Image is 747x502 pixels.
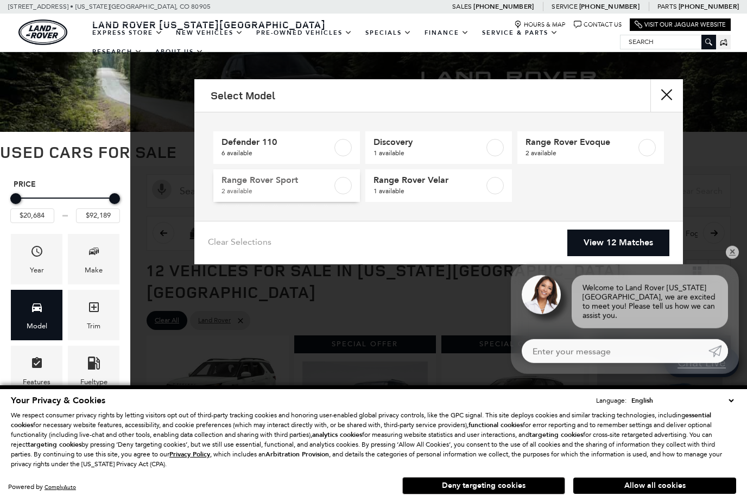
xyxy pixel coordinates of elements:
[573,478,736,494] button: Allow all cookies
[10,208,54,223] input: Minimum
[23,376,50,388] div: Features
[572,249,728,302] div: Welcome to Land Rover [US_STATE][GEOGRAPHIC_DATA], we are excited to meet you! Please tell us how...
[359,23,418,42] a: Specials
[213,169,360,202] a: Range Rover Sport2 available
[18,20,67,45] a: land-rover
[650,79,683,112] button: close
[149,42,210,61] a: About Us
[109,193,120,204] div: Maximum Price
[80,376,107,388] div: Fueltype
[526,148,636,158] span: 2 available
[8,3,211,10] a: [STREET_ADDRESS] • [US_STATE][GEOGRAPHIC_DATA], CO 80905
[169,450,210,459] u: Privacy Policy
[579,2,640,11] a: [PHONE_NUMBER]
[221,137,332,148] span: Defender 110
[85,264,103,276] div: Make
[30,298,43,320] span: Model
[635,21,726,29] a: Visit Our Jaguar Website
[87,298,100,320] span: Trim
[574,21,622,29] a: Contact Us
[86,23,169,42] a: EXPRESS STORE
[679,2,739,11] a: [PHONE_NUMBER]
[221,186,332,196] span: 2 available
[657,3,677,10] span: Parts
[621,35,716,48] input: Search
[45,484,76,491] a: ComplyAuto
[250,23,359,42] a: Pre-Owned Vehicles
[30,354,43,376] span: Features
[68,234,119,284] div: MakeMake
[11,346,62,396] div: FeaturesFeatures
[476,23,565,42] a: Service & Parts
[629,395,736,406] select: Language Select
[11,395,105,406] span: Your Privacy & Cookies
[86,42,149,61] a: Research
[169,23,250,42] a: New Vehicles
[373,175,484,186] span: Range Rover Velar
[27,320,47,332] div: Model
[30,242,43,264] span: Year
[514,21,566,29] a: Hours & Map
[86,23,620,61] nav: Main Navigation
[473,2,534,11] a: [PHONE_NUMBER]
[365,131,512,164] a: Discovery1 available
[213,131,360,164] a: Defender 1106 available
[221,175,332,186] span: Range Rover Sport
[87,242,100,264] span: Make
[68,290,119,340] div: TrimTrim
[522,249,561,288] img: Agent profile photo
[373,137,484,148] span: Discovery
[265,450,329,459] strong: Arbitration Provision
[522,313,708,336] input: Enter your message
[552,3,577,10] span: Service
[87,320,100,332] div: Trim
[18,20,67,45] img: Land Rover
[14,180,117,189] h5: Price
[402,477,565,494] button: Deny targeting cookies
[208,237,271,250] a: Clear Selections
[86,18,332,31] a: Land Rover [US_STATE][GEOGRAPHIC_DATA]
[30,264,44,276] div: Year
[567,230,669,256] a: View 12 Matches
[526,137,636,148] span: Range Rover Evoque
[708,313,728,336] a: Submit
[517,131,664,164] a: Range Rover Evoque2 available
[10,193,21,204] div: Minimum Price
[596,397,626,404] div: Language:
[76,208,120,223] input: Maximum
[11,234,62,284] div: YearYear
[365,169,512,202] a: Range Rover Velar1 available
[418,23,476,42] a: Finance
[672,355,731,370] span: Chat Live
[373,186,484,196] span: 1 available
[87,354,100,376] span: Fueltype
[452,3,472,10] span: Sales
[221,148,332,158] span: 6 available
[11,410,736,469] p: We respect consumer privacy rights by letting visitors opt out of third-party tracking cookies an...
[28,440,81,449] strong: targeting cookies
[11,290,62,340] div: ModelModel
[373,148,484,158] span: 1 available
[469,421,523,429] strong: functional cookies
[169,450,210,458] a: Privacy Policy
[529,430,583,439] strong: targeting cookies
[211,90,275,101] h2: Select Model
[92,18,326,31] span: Land Rover [US_STATE][GEOGRAPHIC_DATA]
[10,189,120,223] div: Price
[664,347,739,377] a: Chat Live
[8,484,76,491] div: Powered by
[68,346,119,396] div: FueltypeFueltype
[312,430,362,439] strong: analytics cookies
